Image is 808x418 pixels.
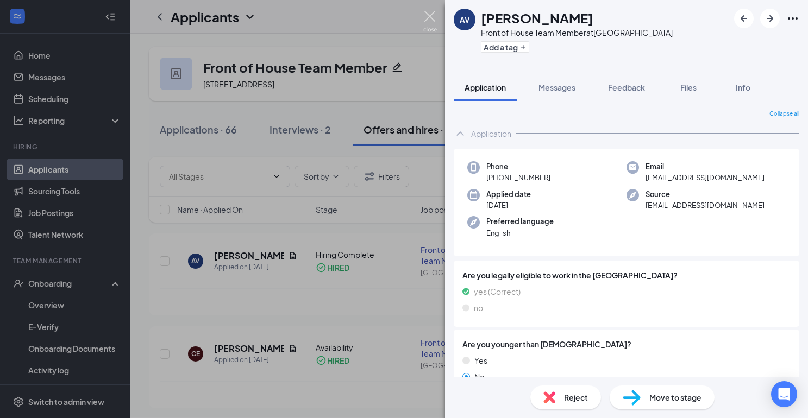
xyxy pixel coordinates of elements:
[786,12,799,25] svg: Ellipses
[474,371,485,383] span: No
[460,14,470,25] div: AV
[564,391,588,403] span: Reject
[481,27,673,38] div: Front of House Team Member at [GEOGRAPHIC_DATA]
[474,286,521,297] span: yes (Correct)
[474,354,487,366] span: Yes
[736,83,750,92] span: Info
[481,41,529,53] button: PlusAdd a tag
[649,391,701,403] span: Move to stage
[646,161,765,172] span: Email
[474,302,483,314] span: no
[454,127,467,140] svg: ChevronUp
[471,128,511,139] div: Application
[486,161,550,172] span: Phone
[538,83,575,92] span: Messages
[646,172,765,183] span: [EMAIL_ADDRESS][DOMAIN_NAME]
[680,83,697,92] span: Files
[737,12,750,25] svg: ArrowLeftNew
[763,12,776,25] svg: ArrowRight
[608,83,645,92] span: Feedback
[462,269,791,281] span: Are you legally eligible to work in the [GEOGRAPHIC_DATA]?
[769,110,799,118] span: Collapse all
[486,172,550,183] span: [PHONE_NUMBER]
[734,9,754,28] button: ArrowLeftNew
[646,200,765,211] span: [EMAIL_ADDRESS][DOMAIN_NAME]
[486,216,554,227] span: Preferred language
[520,44,527,50] svg: Plus
[646,189,765,200] span: Source
[486,189,531,200] span: Applied date
[771,381,797,407] div: Open Intercom Messenger
[465,83,506,92] span: Application
[486,227,554,238] span: English
[462,338,631,350] span: Are you younger than [DEMOGRAPHIC_DATA]?
[760,9,780,28] button: ArrowRight
[481,9,593,27] h1: [PERSON_NAME]
[486,200,531,211] span: [DATE]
